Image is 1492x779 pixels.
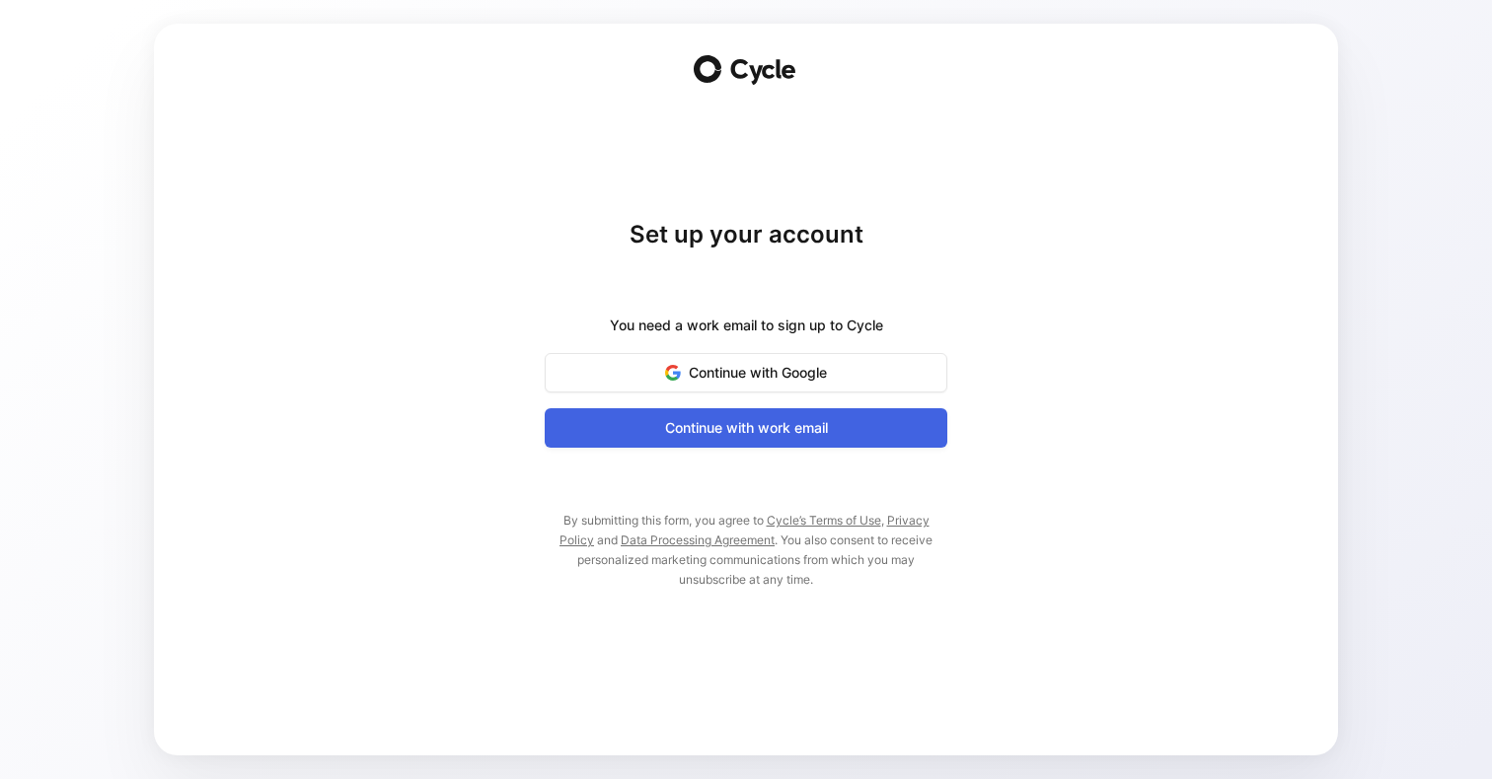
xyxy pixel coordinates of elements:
[569,361,923,385] span: Continue with Google
[569,416,923,440] span: Continue with work email
[767,513,881,528] a: Cycle’s Terms of Use
[610,314,883,337] div: You need a work email to sign up to Cycle
[545,219,947,250] h1: Set up your account
[545,408,947,448] button: Continue with work email
[621,532,775,547] a: Data Processing Agreement
[545,353,947,392] button: Continue with Google
[545,511,947,590] p: By submitting this form, you agree to , and . You also consent to receive personalized marketing ...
